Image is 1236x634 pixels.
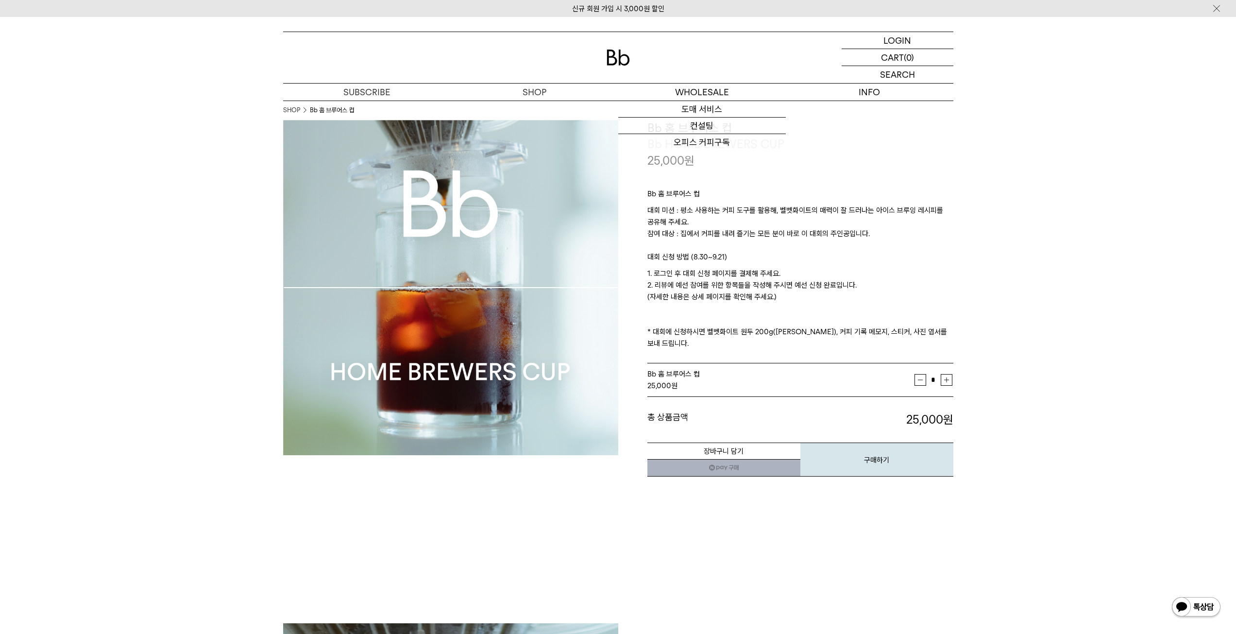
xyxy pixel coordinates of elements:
[800,443,953,477] button: 구매하기
[618,101,786,118] a: 도매 서비스
[647,120,953,137] h3: Bb 홈 브루어스 컵
[883,32,911,49] p: LOGIN
[904,49,914,66] p: (0)
[618,84,786,101] p: WHOLESALE
[906,412,953,427] strong: 25,000
[684,154,694,168] span: 원
[941,374,952,386] button: 증가
[451,84,618,101] a: SHOP
[647,251,953,268] p: 대회 신청 방법 (8.30~9.21)
[647,370,700,378] span: Bb 홈 브루어스 컵
[647,443,800,460] button: 장바구니 담기
[647,268,953,349] p: 1. 로그인 후 대회 신청 페이지를 결제해 주세요. 2. 리뷰에 예선 참여를 위한 항목들을 작성해 주시면 예선 신청 완료입니다. (자세한 내용은 상세 페이지를 확인해 주세요....
[647,205,953,251] p: 대회 미션 : 평소 사용하는 커피 도구를 활용해, 벨벳화이트의 매력이 잘 드러나는 아이스 브루잉 레시피를 공유해 주세요. 참여 대상 : 집에서 커피를 내려 즐기는 모든 분이 ...
[647,153,694,169] p: 25,000
[786,84,953,101] p: INFO
[647,381,671,390] strong: 25,000
[607,50,630,66] img: 로고
[914,374,926,386] button: 감소
[842,49,953,66] a: CART (0)
[618,118,786,134] a: 컨설팅
[572,4,664,13] a: 신규 회원 가입 시 3,000원 할인
[310,105,354,115] li: Bb 홈 브루어스 컵
[283,84,451,101] a: SUBSCRIBE
[647,411,800,428] dt: 총 상품금액
[618,134,786,151] a: 오피스 커피구독
[283,120,618,455] img: Bb 홈 브루어스 컵
[647,380,914,392] div: 원
[943,412,953,427] b: 원
[647,136,953,153] p: Bb HOME BREWERS CUP
[647,188,953,205] p: Bb 홈 브루어스 컵
[1171,596,1221,619] img: 카카오톡 채널 1:1 채팅 버튼
[881,49,904,66] p: CART
[880,66,915,83] p: SEARCH
[283,105,300,115] a: SHOP
[647,459,800,477] a: 새창
[842,32,953,49] a: LOGIN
